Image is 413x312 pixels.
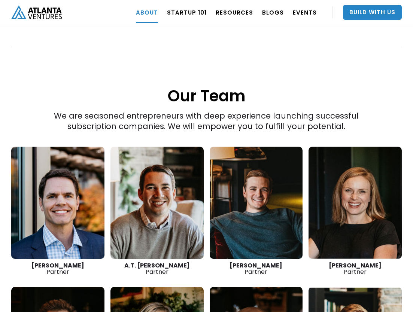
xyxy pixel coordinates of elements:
a: BLOGS [262,2,284,23]
div: Partner [210,262,303,275]
a: EVENTS [293,2,317,23]
a: Startup 101 [167,2,207,23]
h1: Our Team [11,48,402,107]
strong: [PERSON_NAME] [329,261,382,270]
div: Partner [110,262,204,275]
strong: A.T. [PERSON_NAME] [124,261,190,270]
a: RESOURCES [216,2,253,23]
a: Build With Us [343,5,402,20]
div: Partner [309,262,402,275]
a: ABOUT [136,2,158,23]
strong: [PERSON_NAME] [31,261,84,270]
div: Partner [11,262,104,275]
strong: [PERSON_NAME] [230,261,282,270]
